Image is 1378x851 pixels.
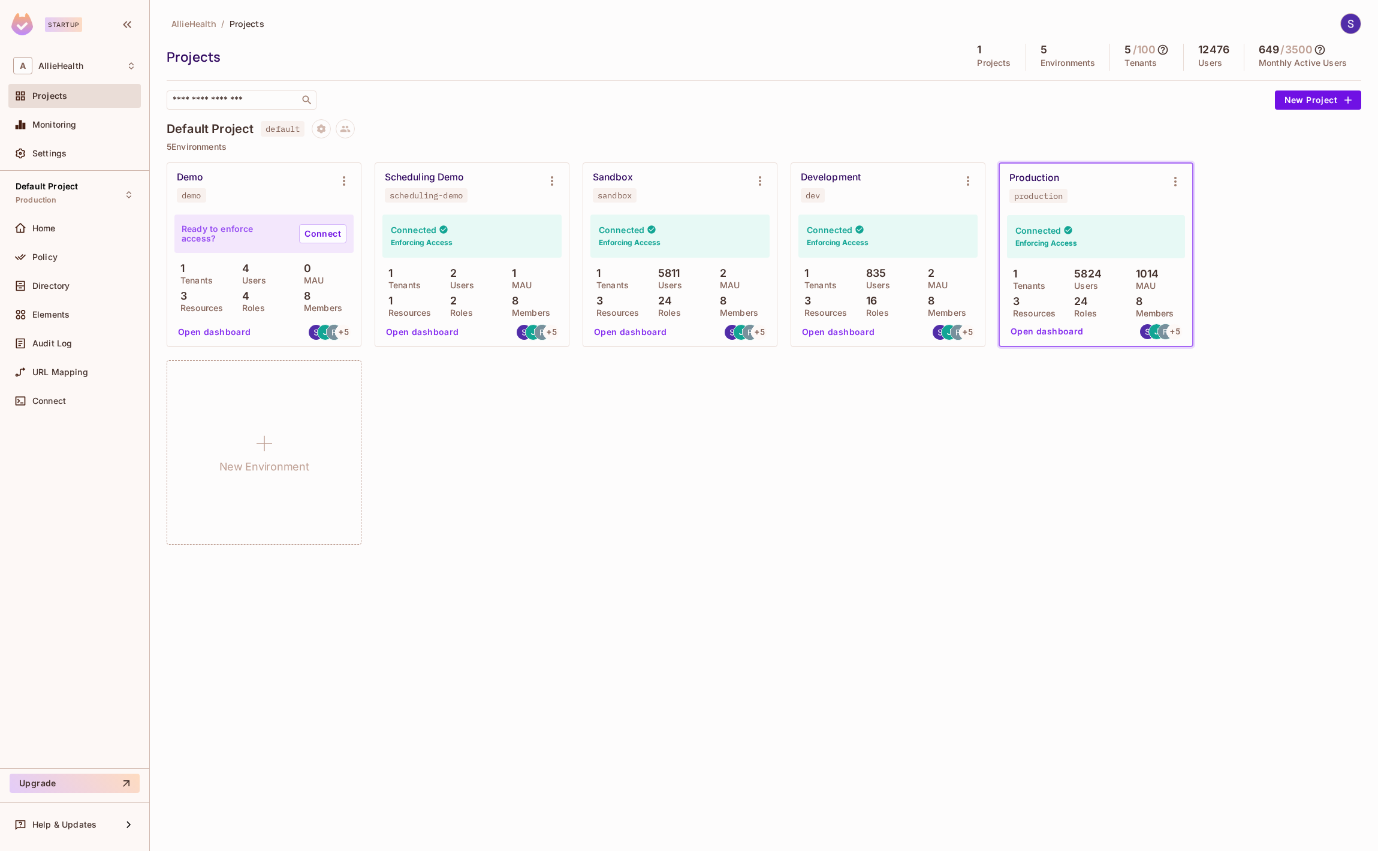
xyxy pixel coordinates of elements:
[174,262,185,274] p: 1
[922,267,934,279] p: 2
[590,308,639,318] p: Resources
[167,142,1361,152] p: 5 Environments
[1124,44,1131,56] h5: 5
[444,280,474,290] p: Users
[332,169,356,193] button: Environment settings
[506,280,532,290] p: MAU
[299,224,346,243] a: Connect
[806,191,820,200] div: dev
[32,149,67,158] span: Settings
[598,191,632,200] div: sandbox
[339,328,348,336] span: + 5
[860,308,889,318] p: Roles
[590,295,603,307] p: 3
[801,171,861,183] div: Development
[444,267,457,279] p: 2
[922,295,934,307] p: 8
[444,308,473,318] p: Roles
[1275,90,1361,110] button: New Project
[177,171,203,183] div: Demo
[219,458,309,476] h1: New Environment
[11,13,33,35] img: SReyMgAAAABJRU5ErkJggg==
[16,195,57,205] span: Production
[797,322,880,342] button: Open dashboard
[652,267,680,279] p: 5811
[535,325,550,340] img: rodrigo@alliehealth.com
[391,224,436,236] h4: Connected
[531,328,536,336] span: J
[1198,44,1229,56] h5: 12476
[1198,58,1222,68] p: Users
[1130,309,1174,318] p: Members
[167,48,957,66] div: Projects
[298,262,311,274] p: 0
[38,61,83,71] span: Workspace: AllieHealth
[1133,44,1156,56] h5: / 100
[599,224,644,236] h4: Connected
[312,125,331,137] span: Project settings
[1014,191,1063,201] div: production
[506,308,550,318] p: Members
[798,308,847,318] p: Resources
[860,295,877,307] p: 16
[382,267,393,279] p: 1
[32,310,70,319] span: Elements
[261,121,304,137] span: default
[13,57,32,74] span: A
[1068,309,1097,318] p: Roles
[323,328,328,336] span: J
[1007,309,1056,318] p: Resources
[32,396,66,406] span: Connect
[167,122,254,136] h4: Default Project
[381,322,464,342] button: Open dashboard
[652,308,681,318] p: Roles
[956,169,980,193] button: Environment settings
[1068,268,1102,280] p: 5824
[1007,295,1020,307] p: 3
[977,58,1011,68] p: Projects
[391,237,453,248] h6: Enforcing Access
[1163,170,1187,194] button: Environment settings
[174,303,223,313] p: Resources
[1041,44,1047,56] h5: 5
[45,17,82,32] div: Startup
[593,171,634,183] div: Sandbox
[540,169,564,193] button: Environment settings
[182,224,290,243] p: Ready to enforce access?
[10,774,140,793] button: Upgrade
[174,276,213,285] p: Tenants
[798,280,837,290] p: Tenants
[382,280,421,290] p: Tenants
[1170,327,1180,336] span: + 5
[807,224,852,236] h4: Connected
[755,328,764,336] span: + 5
[171,18,216,29] span: AllieHealth
[1259,44,1279,56] h5: 649
[32,224,56,233] span: Home
[236,290,249,302] p: 4
[1130,281,1156,291] p: MAU
[32,820,97,829] span: Help & Updates
[32,281,70,291] span: Directory
[32,339,72,348] span: Audit Log
[807,237,869,248] h6: Enforcing Access
[977,44,981,56] h5: 1
[860,267,886,279] p: 835
[798,295,811,307] p: 3
[714,295,726,307] p: 8
[922,280,948,290] p: MAU
[590,267,601,279] p: 1
[1041,58,1096,68] p: Environments
[298,276,324,285] p: MAU
[382,295,393,307] p: 1
[298,303,342,313] p: Members
[1130,295,1142,307] p: 8
[385,171,464,183] div: Scheduling Demo
[947,328,952,336] span: J
[309,325,324,340] img: stephen@alliehealth.com
[517,325,532,340] img: stephen@alliehealth.com
[714,308,758,318] p: Members
[748,169,772,193] button: Environment settings
[1154,327,1159,336] span: J
[1158,324,1173,339] img: rodrigo@alliehealth.com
